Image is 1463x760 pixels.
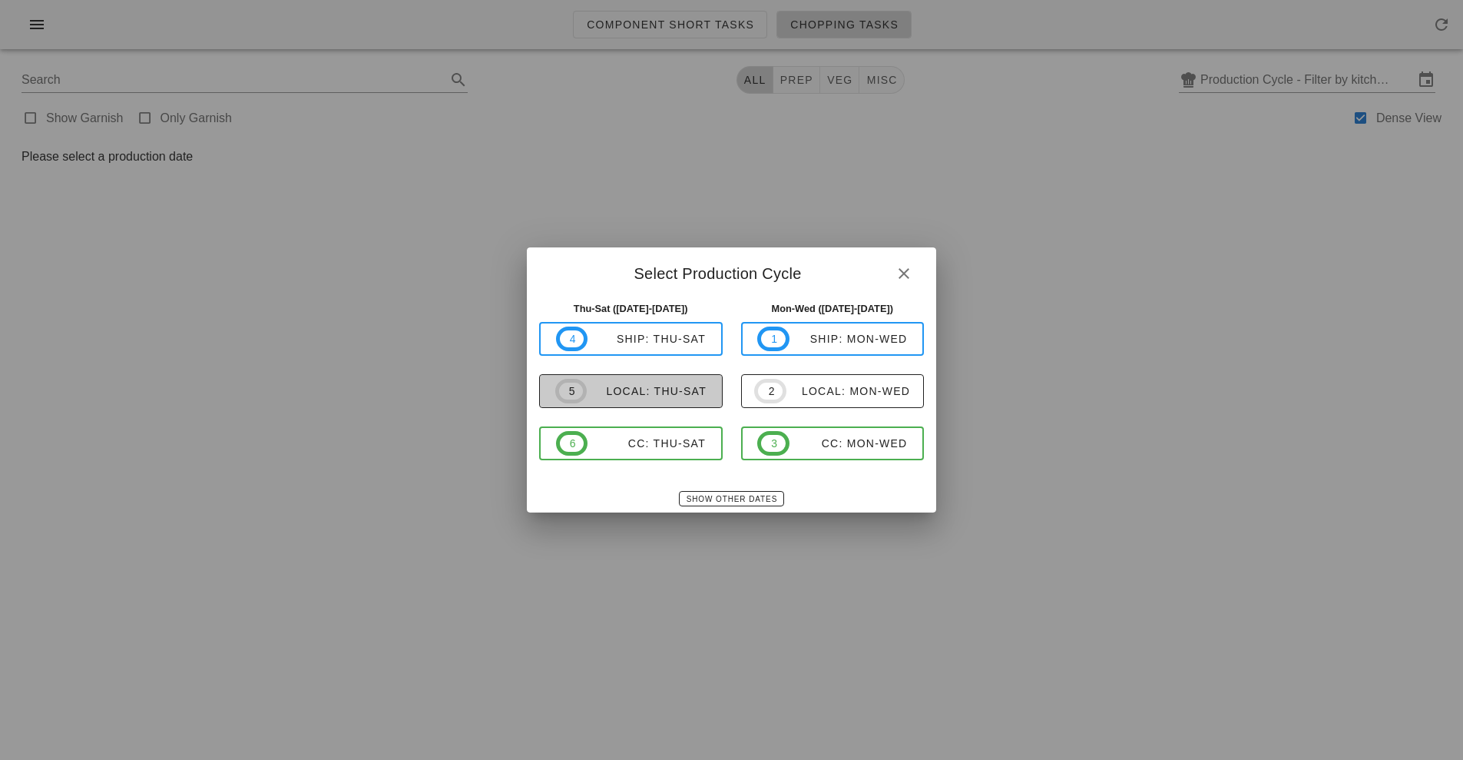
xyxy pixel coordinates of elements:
span: 6 [569,435,575,452]
span: Show Other Dates [686,495,777,503]
button: Show Other Dates [679,491,784,506]
button: 4ship: Thu-Sat [539,322,723,356]
button: 5local: Thu-Sat [539,374,723,408]
strong: Thu-Sat ([DATE]-[DATE]) [574,303,688,314]
button: 2local: Mon-Wed [741,374,925,408]
button: 1ship: Mon-Wed [741,322,925,356]
div: local: Thu-Sat [587,385,707,397]
span: 2 [767,383,773,400]
div: ship: Thu-Sat [588,333,706,345]
span: 5 [568,383,574,400]
span: 4 [569,330,575,347]
span: 1 [770,330,776,347]
div: Select Production Cycle [527,247,936,295]
div: ship: Mon-Wed [789,333,908,345]
button: 6CC: Thu-Sat [539,426,723,460]
strong: Mon-Wed ([DATE]-[DATE]) [772,303,894,314]
div: CC: Mon-Wed [789,437,908,450]
button: 3CC: Mon-Wed [741,426,925,460]
div: local: Mon-Wed [786,385,910,397]
span: 3 [770,435,776,452]
div: CC: Thu-Sat [588,437,706,450]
